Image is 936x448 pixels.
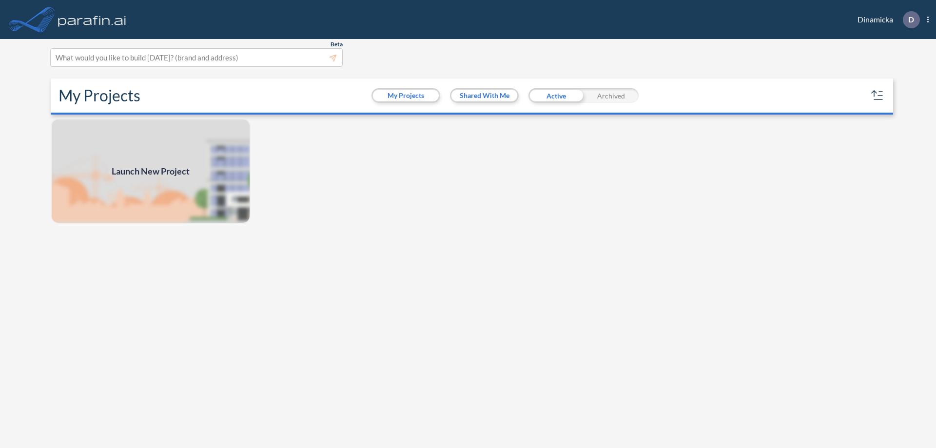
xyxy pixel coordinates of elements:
[584,88,639,103] div: Archived
[51,118,251,224] img: add
[331,40,343,48] span: Beta
[870,88,885,103] button: sort
[112,165,190,178] span: Launch New Project
[908,15,914,24] p: D
[51,118,251,224] a: Launch New Project
[58,86,140,105] h2: My Projects
[56,10,128,29] img: logo
[528,88,584,103] div: Active
[373,90,439,101] button: My Projects
[451,90,517,101] button: Shared With Me
[843,11,929,28] div: Dinamicka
